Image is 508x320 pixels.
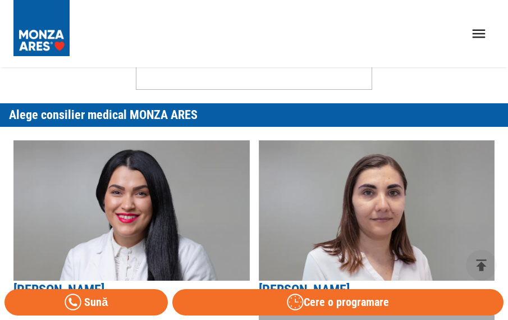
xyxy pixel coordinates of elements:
a: Sună [4,289,168,316]
button: Cere o programare [172,289,504,316]
span: Alege consilier medical MONZA ARES [9,108,198,122]
h5: [PERSON_NAME] [13,281,250,299]
button: open drawer [464,19,495,49]
h5: [PERSON_NAME] [259,281,495,299]
button: delete [466,250,497,281]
